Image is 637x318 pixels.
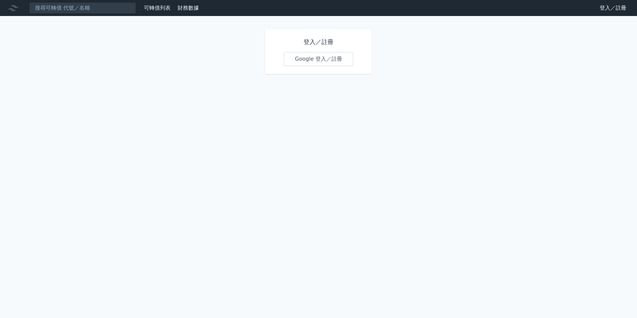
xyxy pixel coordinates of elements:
[284,37,353,47] h1: 登入／註冊
[284,52,353,66] a: Google 登入／註冊
[144,5,171,11] a: 可轉債列表
[178,5,199,11] a: 財務數據
[29,2,136,14] input: 搜尋可轉債 代號／名稱
[594,3,632,13] a: 登入／註冊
